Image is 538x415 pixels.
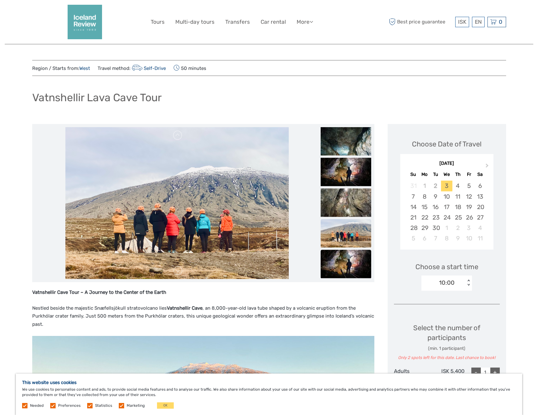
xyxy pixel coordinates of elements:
div: Choose Thursday, September 18th, 2025 [452,202,463,212]
img: 1d70c18f743e4fa09523f4920b44e138_slider_thumbnail.png [321,219,371,248]
img: 1d70c18f743e4fa09523f4920b44e138_main_slider.png [65,127,289,279]
div: Choose Monday, September 22nd, 2025 [419,212,430,223]
div: Choose Sunday, September 21st, 2025 [408,212,419,223]
strong: Vatnshellir Cave [167,305,203,311]
div: Choose Tuesday, September 23rd, 2025 [430,212,441,223]
div: Choose Date of Travel [412,139,481,149]
p: Nestled beside the majestic Snæfellsjökull stratovolcano lies , an 8,000-year-old lava tube shape... [32,304,374,329]
div: Choose Wednesday, September 24th, 2025 [441,212,452,223]
img: fe81f4f555fb4645a8c9ec02a7b13fb6_slider_thumbnail.jpeg [321,127,371,156]
div: Choose Friday, October 10th, 2025 [463,233,475,244]
div: Su [408,170,419,179]
img: a8b6b2ec4a354e9f98aa221c69d9de0a_slider_thumbnail.jpeg [321,158,371,186]
div: Sa [475,170,486,179]
img: 95234af1e80445a8b682dc28406c78c0_slider_thumbnail.jpeg [321,250,371,278]
div: Choose Thursday, September 25th, 2025 [452,212,463,223]
div: + [490,368,500,377]
label: Marketing [127,403,145,408]
div: Not available Tuesday, September 2nd, 2025 [430,181,441,191]
label: Needed [30,403,44,408]
div: Choose Thursday, October 9th, 2025 [452,233,463,244]
div: We [441,170,452,179]
span: 50 minutes [173,64,206,72]
div: Choose Wednesday, September 3rd, 2025 [441,181,452,191]
div: Choose Thursday, October 2nd, 2025 [452,223,463,233]
div: < > [466,280,471,286]
div: Choose Saturday, September 20th, 2025 [475,202,486,212]
span: Region / Starts from: [32,65,90,72]
div: EN [472,17,485,27]
img: 864120e6f2804283a8974837d0f9c680_slider_thumbnail.jpeg [321,189,371,217]
div: Choose Wednesday, October 1st, 2025 [441,223,452,233]
div: Only 2 spots left for this date. Last chance to book! [394,355,500,361]
div: Choose Friday, September 5th, 2025 [463,181,475,191]
div: Choose Friday, September 26th, 2025 [463,212,475,223]
div: Choose Sunday, October 5th, 2025 [408,233,419,244]
div: Choose Thursday, September 11th, 2025 [452,191,463,202]
a: Self-Drive [130,65,166,71]
label: Statistics [95,403,112,408]
a: West [79,65,90,71]
div: Choose Monday, September 15th, 2025 [419,202,430,212]
div: Choose Friday, September 12th, 2025 [463,191,475,202]
button: Next Month [483,162,493,172]
a: Car rental [261,17,286,27]
div: Choose Monday, September 8th, 2025 [419,191,430,202]
div: Tu [430,170,441,179]
span: Best price guarantee [388,17,454,27]
a: Multi-day tours [175,17,215,27]
a: More [297,17,313,27]
div: Choose Saturday, September 13th, 2025 [475,191,486,202]
h1: Vatnshellir Lava Cave Tour [32,91,162,104]
a: Transfers [225,17,250,27]
img: 2352-2242c590-57d0-4cbf-9375-f685811e12ac_logo_big.png [68,5,102,39]
div: Choose Tuesday, September 30th, 2025 [430,223,441,233]
div: Fr [463,170,475,179]
p: We're away right now. Please check back later! [9,11,71,16]
div: Choose Tuesday, October 7th, 2025 [430,233,441,244]
div: Choose Tuesday, September 9th, 2025 [430,191,441,202]
div: Choose Tuesday, September 16th, 2025 [430,202,441,212]
div: ISK 5,400 [429,368,464,381]
div: Choose Wednesday, September 10th, 2025 [441,191,452,202]
div: Not available Monday, September 1st, 2025 [419,181,430,191]
h5: This website uses cookies [22,380,516,385]
button: OK [157,402,174,409]
div: - [471,368,481,377]
div: Mo [419,170,430,179]
strong: Vatnshellir Cave Tour – A Journey to the Center of the Earth [32,289,166,295]
div: Choose Wednesday, September 17th, 2025 [441,202,452,212]
span: ISK [458,19,466,25]
div: Choose Sunday, September 14th, 2025 [408,202,419,212]
button: Open LiveChat chat widget [73,10,80,17]
span: Choose a start time [415,262,478,272]
div: Choose Saturday, September 6th, 2025 [475,181,486,191]
div: 10:00 [439,279,455,287]
div: Choose Monday, October 6th, 2025 [419,233,430,244]
div: Choose Sunday, September 28th, 2025 [408,223,419,233]
div: Adults [394,368,429,381]
span: 0 [498,19,503,25]
div: Choose Monday, September 29th, 2025 [419,223,430,233]
div: Choose Sunday, September 7th, 2025 [408,191,419,202]
div: (min. 1 participant) [394,345,500,352]
div: Choose Friday, October 3rd, 2025 [463,223,475,233]
div: We use cookies to personalise content and ads, to provide social media features and to analyse ou... [16,374,522,415]
div: Not available Sunday, August 31st, 2025 [408,181,419,191]
div: Choose Saturday, October 11th, 2025 [475,233,486,244]
div: Select the number of participants [394,323,500,361]
div: Th [452,170,463,179]
div: month 2025-09 [402,181,491,244]
div: Choose Saturday, October 4th, 2025 [475,223,486,233]
div: Choose Saturday, September 27th, 2025 [475,212,486,223]
div: [DATE] [400,160,493,167]
div: Choose Wednesday, October 8th, 2025 [441,233,452,244]
div: Choose Thursday, September 4th, 2025 [452,181,463,191]
div: Choose Friday, September 19th, 2025 [463,202,475,212]
label: Preferences [58,403,81,408]
span: Travel method: [98,64,166,72]
a: Tours [151,17,165,27]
